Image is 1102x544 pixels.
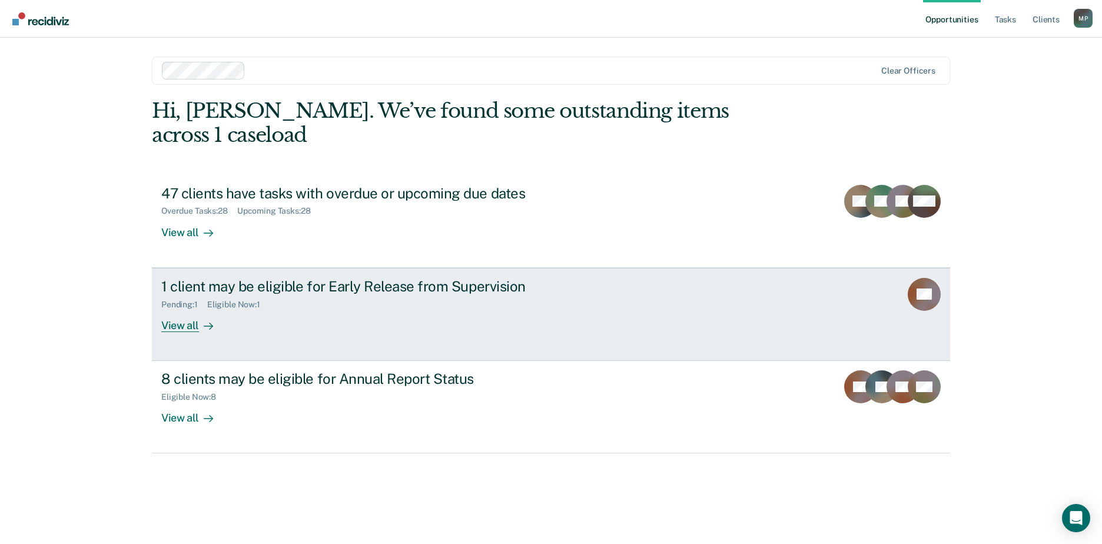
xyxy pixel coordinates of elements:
[1074,9,1093,28] div: M P
[1062,504,1090,532] div: Open Intercom Messenger
[161,300,207,310] div: Pending : 1
[152,99,791,147] div: Hi, [PERSON_NAME]. We’ve found some outstanding items across 1 caseload
[161,206,237,216] div: Overdue Tasks : 28
[161,309,227,332] div: View all
[1074,9,1093,28] button: Profile dropdown button
[152,361,950,453] a: 8 clients may be eligible for Annual Report StatusEligible Now:8View all
[161,185,575,202] div: 47 clients have tasks with overdue or upcoming due dates
[161,370,575,387] div: 8 clients may be eligible for Annual Report Status
[881,66,935,76] div: Clear officers
[152,175,950,268] a: 47 clients have tasks with overdue or upcoming due datesOverdue Tasks:28Upcoming Tasks:28View all
[161,392,225,402] div: Eligible Now : 8
[207,300,270,310] div: Eligible Now : 1
[161,402,227,425] div: View all
[152,268,950,361] a: 1 client may be eligible for Early Release from SupervisionPending:1Eligible Now:1View all
[12,12,69,25] img: Recidiviz
[161,216,227,239] div: View all
[237,206,320,216] div: Upcoming Tasks : 28
[161,278,575,295] div: 1 client may be eligible for Early Release from Supervision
